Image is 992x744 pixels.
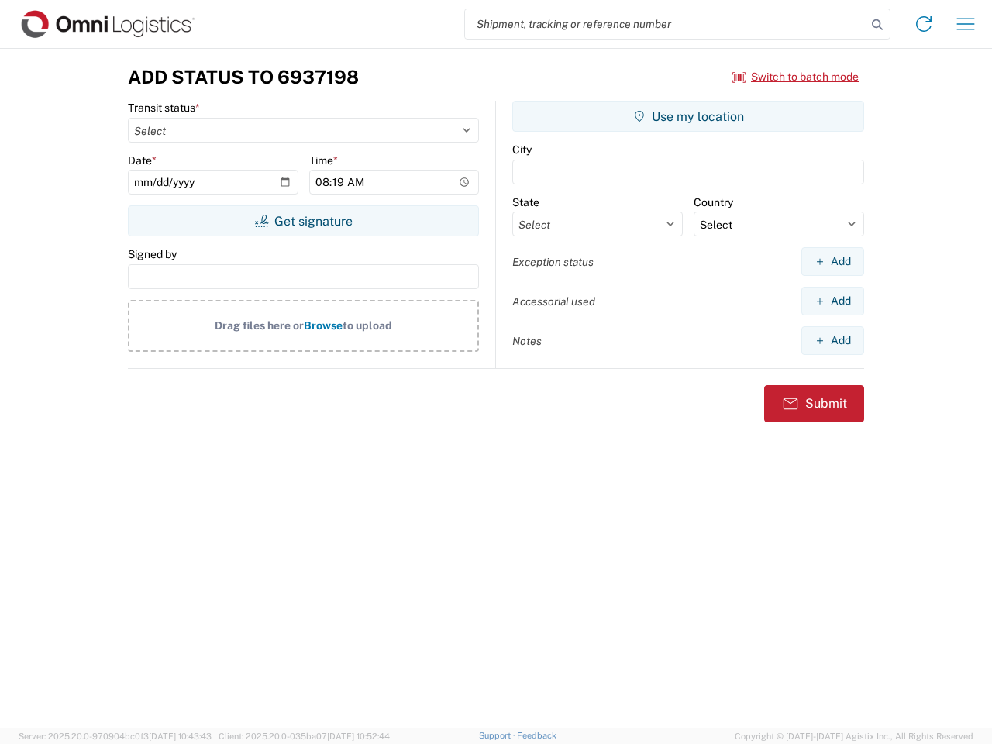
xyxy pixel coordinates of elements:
[465,9,866,39] input: Shipment, tracking or reference number
[215,319,304,332] span: Drag files here or
[128,205,479,236] button: Get signature
[512,195,539,209] label: State
[128,247,177,261] label: Signed by
[801,287,864,315] button: Add
[128,101,200,115] label: Transit status
[128,153,157,167] label: Date
[128,66,359,88] h3: Add Status to 6937198
[517,731,556,740] a: Feedback
[512,143,532,157] label: City
[512,101,864,132] button: Use my location
[512,334,542,348] label: Notes
[694,195,733,209] label: Country
[19,732,212,741] span: Server: 2025.20.0-970904bc0f3
[801,247,864,276] button: Add
[327,732,390,741] span: [DATE] 10:52:44
[343,319,392,332] span: to upload
[512,294,595,308] label: Accessorial used
[512,255,594,269] label: Exception status
[149,732,212,741] span: [DATE] 10:43:43
[764,385,864,422] button: Submit
[732,64,859,90] button: Switch to batch mode
[219,732,390,741] span: Client: 2025.20.0-035ba07
[801,326,864,355] button: Add
[479,731,518,740] a: Support
[735,729,973,743] span: Copyright © [DATE]-[DATE] Agistix Inc., All Rights Reserved
[309,153,338,167] label: Time
[304,319,343,332] span: Browse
